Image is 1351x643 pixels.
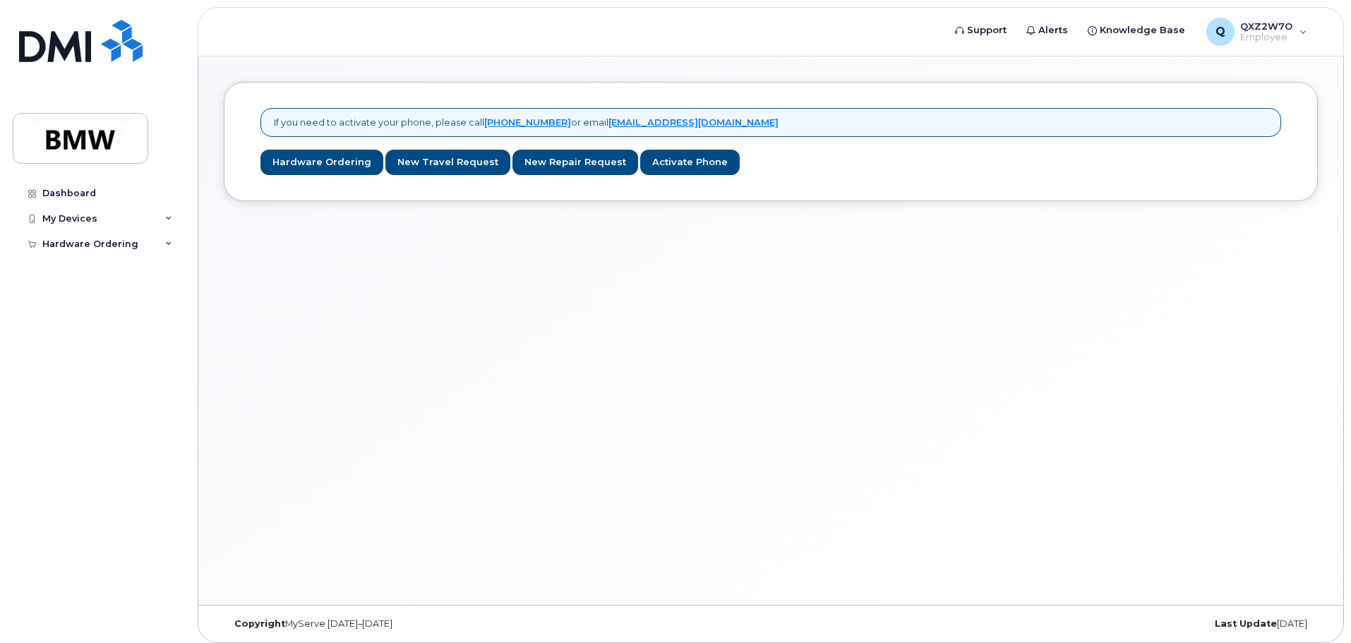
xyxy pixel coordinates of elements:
a: New Repair Request [512,150,638,176]
strong: Copyright [234,618,285,629]
a: [PHONE_NUMBER] [484,116,571,128]
strong: Last Update [1215,618,1277,629]
a: [EMAIL_ADDRESS][DOMAIN_NAME] [608,116,779,128]
p: If you need to activate your phone, please call or email [274,116,779,129]
a: Hardware Ordering [260,150,383,176]
div: MyServe [DATE]–[DATE] [224,618,589,630]
a: New Travel Request [385,150,510,176]
a: Activate Phone [640,150,740,176]
div: [DATE] [953,618,1318,630]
